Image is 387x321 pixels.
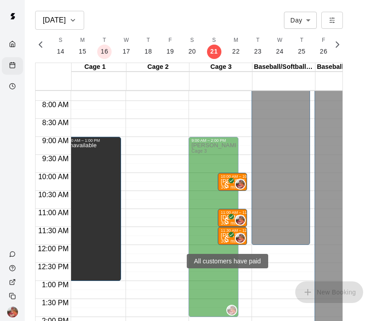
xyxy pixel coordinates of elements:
button: F19 [159,33,181,59]
span: W [277,36,283,45]
div: All customers have paid [187,254,268,268]
img: Swift logo [4,7,22,25]
span: 1:00 PM [40,281,71,289]
div: Day [284,12,317,28]
div: 11:00 AM – 11:30 AM [220,210,261,215]
span: S [190,36,194,45]
p: 22 [232,47,240,56]
span: M [234,36,238,45]
span: 12:00 PM [36,245,71,253]
p: 18 [144,47,152,56]
button: S20 [181,33,203,59]
p: 23 [254,47,262,56]
a: View public page [2,275,25,289]
span: 9:00 AM [40,137,71,145]
span: 10:30 AM [36,191,71,199]
div: 11:00 AM – 11:30 AM: Krishna (Kris) Owens [218,209,247,227]
span: Rick White [238,215,246,226]
p: 19 [166,47,174,56]
span: Rick White [238,233,246,244]
img: Rick White [236,234,245,243]
button: F26 [313,33,335,59]
span: All customers have paid [222,181,231,190]
div: Cage 1 [63,63,126,72]
div: Rick White [235,233,246,244]
span: 1:30 PM [40,299,71,307]
div: 9:00 AM – 2:00 PM: Available [189,137,238,317]
span: W [124,36,129,45]
div: Baseball/Softball [DATE] Hours [252,63,315,72]
div: Rick White [235,179,246,190]
span: 11:00 AM [36,209,71,217]
div: 9:00 AM – 2:00 PM [191,138,228,143]
p: 16 [101,47,108,56]
div: 10:00 AM – 10:30 AM [220,174,261,179]
span: All customers have paid [222,235,231,244]
div: Rick White [235,215,246,226]
span: M [80,36,85,45]
div: Rick White [226,305,237,316]
p: 20 [189,47,196,56]
span: 30 - min Private Lesson [220,185,271,190]
span: F [322,36,325,45]
span: 30 - min Private Lesson [220,239,271,244]
p: 14 [57,47,64,56]
span: S [59,36,63,45]
button: [DATE] [35,11,84,30]
h6: [DATE] [43,14,66,27]
span: Rick White [238,179,246,190]
p: 21 [210,47,218,56]
div: 9:00 AM – 1:00 PM [65,138,102,143]
p: 26 [320,47,328,56]
button: T18 [137,33,159,59]
div: Copy public page link [2,289,25,303]
div: 11:30 AM – 12:00 PM: Jameson Koller [218,227,247,245]
span: 12:30 PM [36,263,71,271]
img: Rick White [227,306,236,315]
button: S21 [203,33,225,59]
button: W17 [116,33,138,59]
span: T [103,36,106,45]
button: S14 [49,33,72,59]
span: 10:00 AM [36,173,71,181]
div: 9:00 AM – 1:00 PM: Unavailable [63,137,121,281]
span: S [212,36,216,45]
img: Rick White [7,307,18,317]
span: T [147,36,150,45]
span: 8:30 AM [40,119,71,127]
div: 10:00 AM – 10:30 AM: Aaron Santiago [218,173,247,191]
a: Contact Us [2,247,25,261]
div: 11:30 AM – 12:00 PM [220,228,262,233]
span: F [168,36,172,45]
p: 17 [123,47,130,56]
span: 11:30 AM [36,227,71,235]
div: Cage 3 [189,63,252,72]
span: 8:00 AM [40,101,71,109]
span: Cage 3 [191,149,207,154]
a: Visit help center [2,261,25,275]
div: Baseball/Softball Field Night Hours [315,63,378,72]
span: You don't have the permission to add bookings [295,288,363,295]
span: T [256,36,260,45]
div: Cage 2 [126,63,189,72]
span: T [300,36,304,45]
button: W24 [269,33,291,59]
span: 30 - min Private Lesson [220,221,271,226]
span: All customers have paid [222,217,231,226]
button: T23 [247,33,269,59]
button: T25 [291,33,313,59]
span: 9:30 AM [40,155,71,163]
button: M15 [72,33,94,59]
button: M22 [225,33,247,59]
p: 25 [298,47,306,56]
p: 15 [79,47,86,56]
p: 24 [276,47,283,56]
img: Rick White [236,216,245,225]
button: T16 [94,33,116,59]
img: Rick White [236,180,245,189]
